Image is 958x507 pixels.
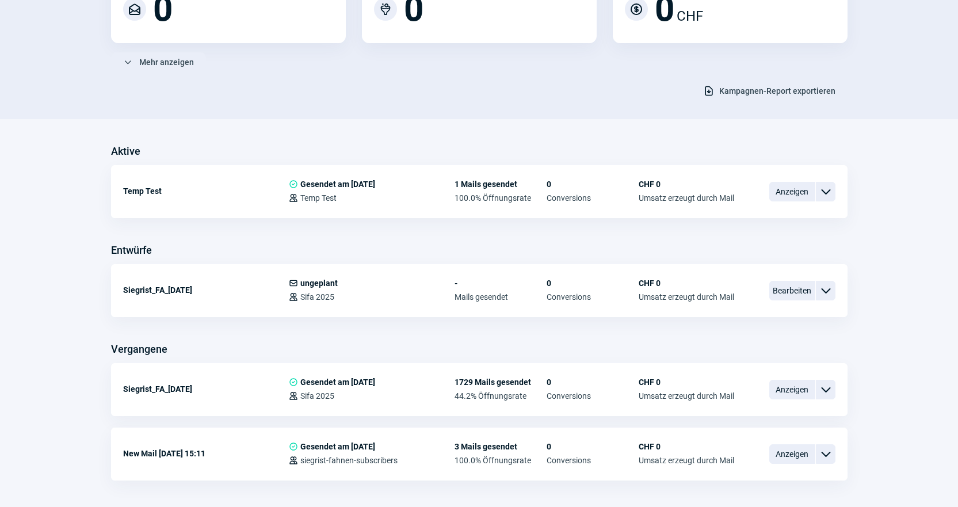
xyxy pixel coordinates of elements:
span: Anzeigen [769,444,815,464]
span: Umsatz erzeugt durch Mail [639,193,734,203]
span: Temp Test [300,193,337,203]
button: Kampagnen-Report exportieren [691,81,848,101]
span: Mails gesendet [455,292,547,302]
span: Umsatz erzeugt durch Mail [639,456,734,465]
button: Mehr anzeigen [111,52,206,72]
span: Conversions [547,193,639,203]
span: Mehr anzeigen [139,53,194,71]
span: Gesendet am [DATE] [300,180,375,189]
span: 44.2% Öffnungsrate [455,391,547,401]
span: Conversions [547,292,639,302]
span: 0 [547,442,639,451]
span: CHF 0 [639,378,734,387]
span: Conversions [547,391,639,401]
span: Sifa 2025 [300,391,334,401]
h3: Aktive [111,142,140,161]
span: Kampagnen-Report exportieren [719,82,835,100]
span: - [455,279,547,288]
h3: Entwürfe [111,241,152,260]
span: CHF [677,6,703,26]
span: 0 [547,378,639,387]
span: 3 Mails gesendet [455,442,547,451]
span: Umsatz erzeugt durch Mail [639,292,734,302]
span: Anzeigen [769,380,815,399]
span: 1 Mails gesendet [455,180,547,189]
div: Temp Test [123,180,289,203]
span: 0 [547,180,639,189]
span: siegrist-fahnen-subscribers [300,456,398,465]
span: 0 [547,279,639,288]
span: Gesendet am [DATE] [300,378,375,387]
span: Gesendet am [DATE] [300,442,375,451]
span: Umsatz erzeugt durch Mail [639,391,734,401]
span: CHF 0 [639,180,734,189]
span: 100.0% Öffnungsrate [455,193,547,203]
div: Siegrist_FA_[DATE] [123,279,289,302]
span: CHF 0 [639,279,734,288]
span: ungeplant [300,279,338,288]
span: Conversions [547,456,639,465]
span: Sifa 2025 [300,292,334,302]
span: Anzeigen [769,182,815,201]
span: 100.0% Öffnungsrate [455,456,547,465]
div: Siegrist_FA_[DATE] [123,378,289,401]
span: CHF 0 [639,442,734,451]
h3: Vergangene [111,340,167,359]
span: Bearbeiten [769,281,815,300]
span: 1729 Mails gesendet [455,378,547,387]
div: New Mail [DATE] 15:11 [123,442,289,465]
